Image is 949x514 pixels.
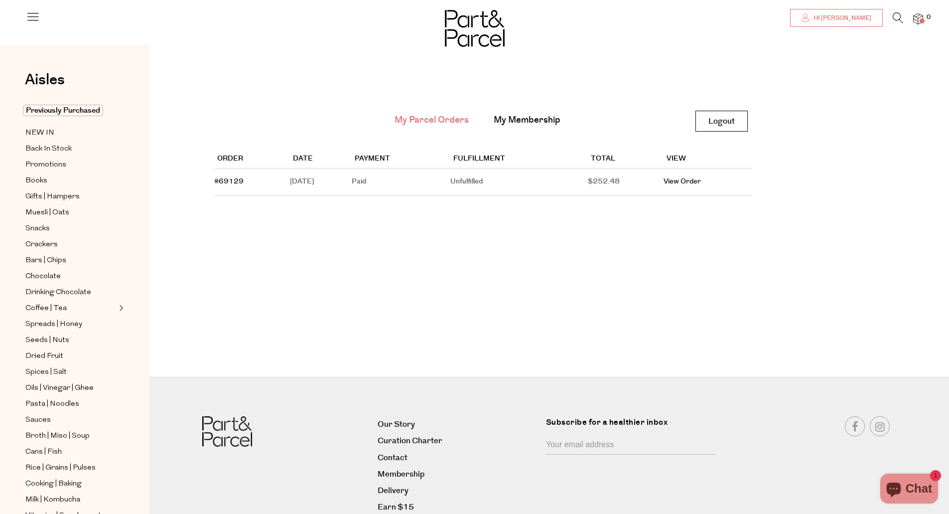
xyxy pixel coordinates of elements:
[25,414,116,426] a: Sauces
[450,169,588,196] td: Unfulfilled
[25,319,82,331] span: Spreads | Honey
[588,150,664,169] th: Total
[214,176,244,186] a: #69129
[25,287,91,299] span: Drinking Chocolate
[25,494,80,506] span: Milk | Kombucha
[25,143,116,155] a: Back In Stock
[25,318,116,331] a: Spreads | Honey
[25,382,116,394] a: Oils | Vinegar | Ghee
[450,150,588,169] th: Fulfillment
[588,169,664,196] td: $252.48
[25,254,116,267] a: Bars | Chips
[25,350,63,362] span: Dried Fruit
[25,271,61,283] span: Chocolate
[811,14,871,22] span: Hi [PERSON_NAME]
[290,150,352,169] th: Date
[25,462,96,474] span: Rice | Grains | Pulses
[25,430,90,442] span: Broth | Miso | Soup
[25,191,80,203] span: Gifts | Hampers
[25,430,116,442] a: Broth | Miso | Soup
[352,150,450,169] th: Payment
[25,255,66,267] span: Bars | Chips
[25,174,116,187] a: Books
[25,175,47,187] span: Books
[877,474,941,506] inbox-online-store-chat: Shopify online store chat
[25,190,116,203] a: Gifts | Hampers
[25,334,116,346] a: Seeds | Nuts
[25,302,116,315] a: Coffee | Tea
[25,239,58,251] span: Crackers
[378,501,539,514] a: Earn $15
[25,414,51,426] span: Sauces
[25,69,65,91] span: Aisles
[25,127,116,139] a: NEW IN
[25,478,116,490] a: Cooking | Baking
[25,206,116,219] a: Muesli | Oats
[117,302,124,314] button: Expand/Collapse Coffee | Tea
[214,150,290,169] th: Order
[546,436,716,455] input: Your email address
[378,434,539,448] a: Curation Charter
[25,398,116,410] a: Pasta | Noodles
[25,366,116,378] a: Spices | Salt
[913,13,923,24] a: 0
[664,150,752,169] th: View
[25,286,116,299] a: Drinking Chocolate
[25,222,116,235] a: Snacks
[25,478,82,490] span: Cooking | Baking
[25,398,79,410] span: Pasta | Noodles
[352,169,450,196] td: Paid
[924,13,933,22] span: 0
[25,366,67,378] span: Spices | Salt
[202,416,252,447] img: Part&Parcel
[290,169,352,196] td: [DATE]
[25,223,50,235] span: Snacks
[25,446,116,458] a: Cans | Fish
[25,335,69,346] span: Seeds | Nuts
[378,451,539,465] a: Contact
[25,270,116,283] a: Chocolate
[25,238,116,251] a: Crackers
[25,143,72,155] span: Back In Stock
[25,159,66,171] span: Promotions
[25,303,67,315] span: Coffee | Tea
[25,494,116,506] a: Milk | Kombucha
[695,111,748,132] a: Logout
[25,462,116,474] a: Rice | Grains | Pulses
[25,127,54,139] span: NEW IN
[546,416,722,436] label: Subscribe for a healthier inbox
[25,382,94,394] span: Oils | Vinegar | Ghee
[494,114,560,127] a: My Membership
[25,350,116,362] a: Dried Fruit
[790,9,883,27] a: Hi [PERSON_NAME]
[378,484,539,498] a: Delivery
[445,10,505,47] img: Part&Parcel
[378,418,539,431] a: Our Story
[23,105,103,116] span: Previously Purchased
[25,446,62,458] span: Cans | Fish
[25,105,116,117] a: Previously Purchased
[378,468,539,481] a: Membership
[25,207,69,219] span: Muesli | Oats
[395,114,469,127] a: My Parcel Orders
[25,72,65,97] a: Aisles
[25,159,116,171] a: Promotions
[664,176,701,186] a: View Order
